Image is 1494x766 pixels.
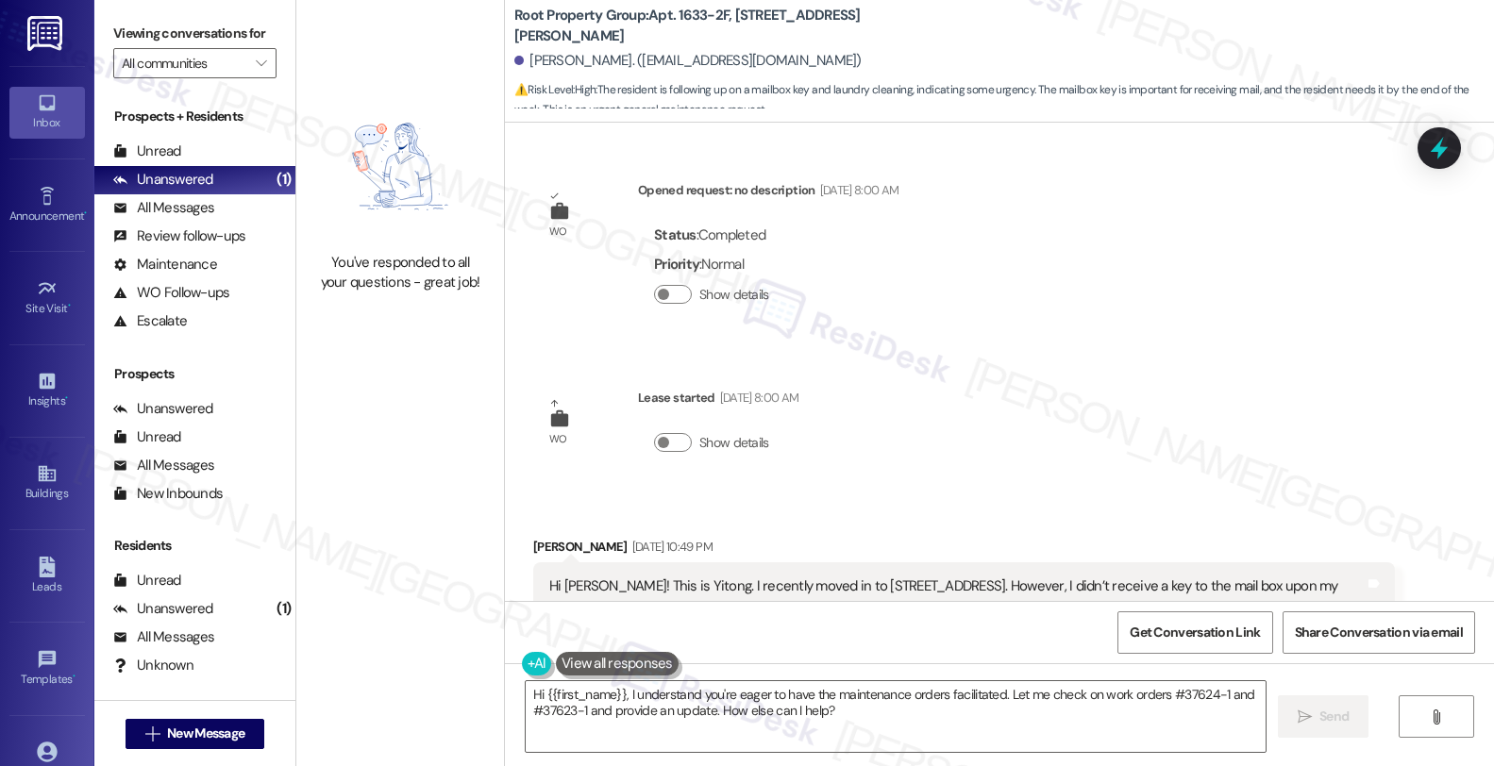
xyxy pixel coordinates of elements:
[167,724,244,743] span: New Message
[113,627,214,647] div: All Messages
[1278,695,1369,738] button: Send
[549,222,567,241] div: WO
[715,388,799,408] div: [DATE] 8:00 AM
[126,719,265,749] button: New Message
[638,388,798,414] div: Lease started
[1295,623,1463,642] span: Share Conversation via email
[533,537,1395,563] div: [PERSON_NAME]
[9,643,85,694] a: Templates •
[638,180,898,207] div: Opened request: no description
[9,551,85,602] a: Leads
[94,107,295,126] div: Prospects + Residents
[654,221,777,250] div: : Completed
[654,225,697,244] b: Status
[317,90,483,242] img: empty-state
[94,364,295,384] div: Prospects
[654,250,777,279] div: : Normal
[65,391,68,405] span: •
[272,594,295,624] div: (1)
[113,599,213,619] div: Unanswered
[113,456,214,475] div: All Messages
[549,576,1365,617] div: Hi [PERSON_NAME]! This is Yitong. I recently moved in to [STREET_ADDRESS]. However, I didn’t rece...
[113,656,193,675] div: Unknown
[94,536,295,556] div: Residents
[1298,709,1312,724] i: 
[514,51,862,71] div: [PERSON_NAME]. ([EMAIL_ADDRESS][DOMAIN_NAME])
[9,365,85,416] a: Insights •
[514,80,1494,121] span: : The resident is following up on a mailbox key and laundry cleaning, indicating some urgency. Th...
[113,427,181,447] div: Unread
[122,48,246,78] input: All communities
[526,681,1266,752] textarea: Hi {{first_name}}, I understand you're eager to have the maintenance orders facilitated. Let me c...
[113,226,245,246] div: Review follow-ups
[1130,623,1260,642] span: Get Conversation Link
[84,207,87,220] span: •
[9,458,85,508] a: Buildings
[272,165,295,194] div: (1)
[256,56,266,71] i: 
[113,399,213,419] div: Unanswered
[699,285,769,305] label: Show details
[68,299,71,312] span: •
[654,255,699,274] b: Priority
[113,255,217,275] div: Maintenance
[9,273,85,324] a: Site Visit •
[113,142,181,161] div: Unread
[1117,611,1272,654] button: Get Conversation Link
[628,537,713,557] div: [DATE] 10:49 PM
[9,87,85,138] a: Inbox
[514,6,892,46] b: Root Property Group: Apt. 1633-2F, [STREET_ADDRESS][PERSON_NAME]
[549,429,567,449] div: WO
[514,82,596,97] strong: ⚠️ Risk Level: High
[113,311,187,331] div: Escalate
[113,198,214,218] div: All Messages
[815,180,899,200] div: [DATE] 8:00 AM
[113,571,181,591] div: Unread
[1319,707,1349,726] span: Send
[317,253,483,293] div: You've responded to all your questions - great job!
[1283,611,1475,654] button: Share Conversation via email
[73,670,76,683] span: •
[27,16,66,51] img: ResiDesk Logo
[145,726,159,741] i: 
[113,170,213,190] div: Unanswered
[113,19,277,48] label: Viewing conversations for
[1429,709,1443,724] i: 
[699,433,769,453] label: Show details
[113,283,229,303] div: WO Follow-ups
[113,484,223,504] div: New Inbounds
